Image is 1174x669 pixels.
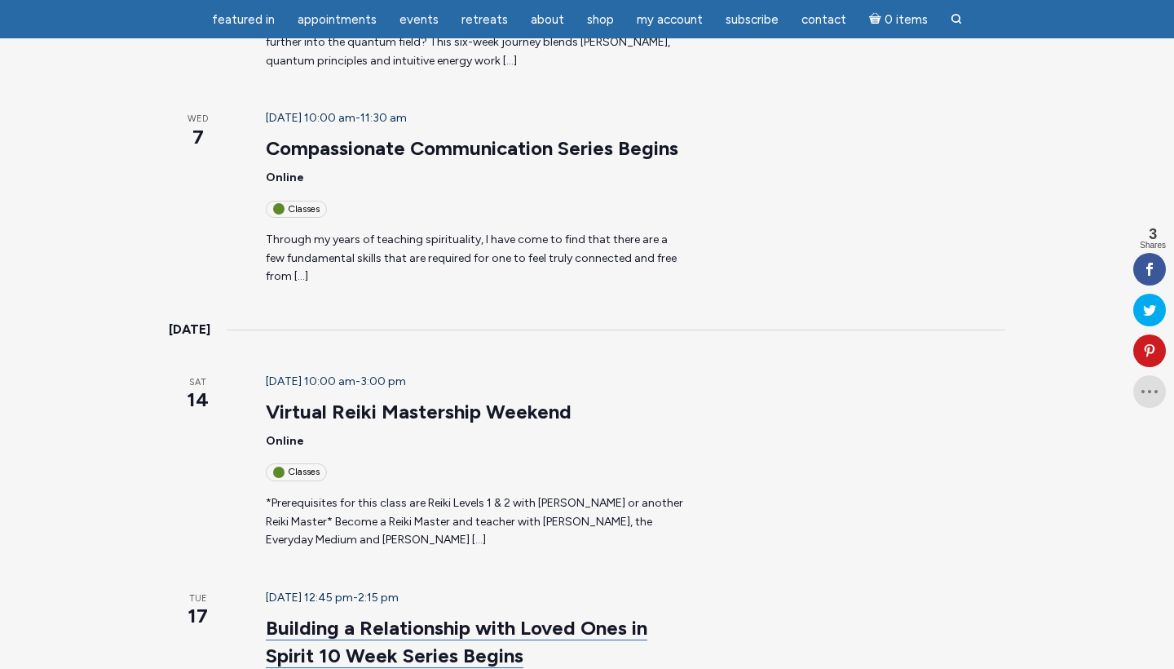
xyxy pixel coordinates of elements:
[266,591,353,605] span: [DATE] 12:45 pm
[726,12,779,27] span: Subscribe
[792,4,856,36] a: Contact
[885,14,928,26] span: 0 items
[801,12,846,27] span: Contact
[869,12,885,27] i: Cart
[360,111,407,125] span: 11:30 am
[202,4,285,36] a: featured in
[266,434,304,448] span: Online
[266,201,327,218] div: Classes
[266,111,407,125] time: -
[266,494,689,550] p: *Prerequisites for this class are Reiki Levels 1 & 2 with [PERSON_NAME] or another Reiki Master* ...
[266,400,572,424] a: Virtual Reiki Mastership Weekend
[266,15,689,70] p: Already certified in Reiki level one and two? Ready to take your healing skills further into the ...
[266,463,327,481] div: Classes
[627,4,713,36] a: My Account
[266,591,399,605] time: -
[169,386,227,414] span: 14
[399,12,439,27] span: Events
[266,111,355,125] span: [DATE] 10:00 am
[521,4,574,36] a: About
[169,113,227,126] span: Wed
[169,376,227,390] span: Sat
[212,12,275,27] span: featured in
[266,616,647,668] a: Building a Relationship with Loved Ones in Spirit 10 Week Series Begins
[1140,241,1166,250] span: Shares
[169,602,227,630] span: 17
[288,4,386,36] a: Appointments
[169,123,227,151] span: 7
[716,4,788,36] a: Subscribe
[266,374,355,388] span: [DATE] 10:00 am
[859,2,938,36] a: Cart0 items
[577,4,624,36] a: Shop
[587,12,614,27] span: Shop
[266,136,678,161] a: Compassionate Communication Series Begins
[266,171,304,184] span: Online
[360,374,406,388] span: 3:00 pm
[266,231,689,286] p: Through my years of teaching spirituality, I have come to find that there are a few fundamental s...
[531,12,564,27] span: About
[390,4,448,36] a: Events
[461,12,508,27] span: Retreats
[298,12,377,27] span: Appointments
[169,592,227,606] span: Tue
[637,12,703,27] span: My Account
[266,374,406,388] time: -
[1140,227,1166,241] span: 3
[358,591,399,605] span: 2:15 pm
[452,4,518,36] a: Retreats
[169,319,210,340] time: [DATE]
